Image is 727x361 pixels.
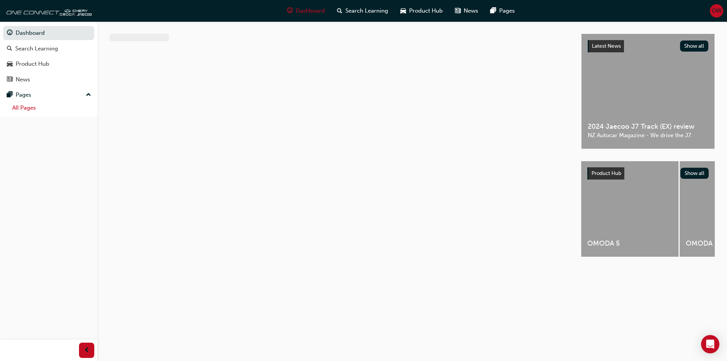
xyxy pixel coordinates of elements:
span: OMODA 5 [587,239,672,248]
button: Show all [680,168,709,179]
span: news-icon [7,76,13,83]
span: News [464,6,478,15]
span: prev-icon [84,346,90,355]
button: Show all [680,40,709,52]
a: guage-iconDashboard [281,3,331,19]
button: Pages [3,88,94,102]
a: car-iconProduct Hub [394,3,449,19]
a: pages-iconPages [484,3,521,19]
span: car-icon [7,61,13,68]
div: Search Learning [15,44,58,53]
span: Product Hub [409,6,443,15]
a: OMODA 5 [581,161,679,257]
button: DashboardSearch LearningProduct HubNews [3,24,94,88]
span: up-icon [86,90,91,100]
a: Latest NewsShow all [588,40,708,52]
div: News [16,75,30,84]
span: car-icon [400,6,406,16]
div: Product Hub [16,60,49,68]
span: NZ Autocar Magazine - We drive the J7. [588,131,708,140]
span: Latest News [592,43,621,49]
span: 2024 Jaecoo J7 Track (EX) review [588,122,708,131]
span: guage-icon [287,6,293,16]
span: news-icon [455,6,461,16]
span: Product Hub [592,170,621,176]
div: Open Intercom Messenger [701,335,719,353]
a: Dashboard [3,26,94,40]
a: news-iconNews [449,3,484,19]
span: search-icon [337,6,342,16]
span: OW [712,6,722,15]
img: oneconnect [4,3,92,18]
span: pages-icon [490,6,496,16]
div: Pages [16,91,31,99]
a: Search Learning [3,42,94,56]
button: OW [710,4,723,18]
a: Latest NewsShow all2024 Jaecoo J7 Track (EX) reviewNZ Autocar Magazine - We drive the J7. [581,34,715,149]
span: Search Learning [345,6,388,15]
span: Dashboard [296,6,325,15]
span: pages-icon [7,92,13,99]
a: Product HubShow all [587,167,709,180]
a: News [3,73,94,87]
a: Product Hub [3,57,94,71]
a: search-iconSearch Learning [331,3,394,19]
span: guage-icon [7,30,13,37]
span: Pages [499,6,515,15]
a: All Pages [9,102,94,114]
span: search-icon [7,45,12,52]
